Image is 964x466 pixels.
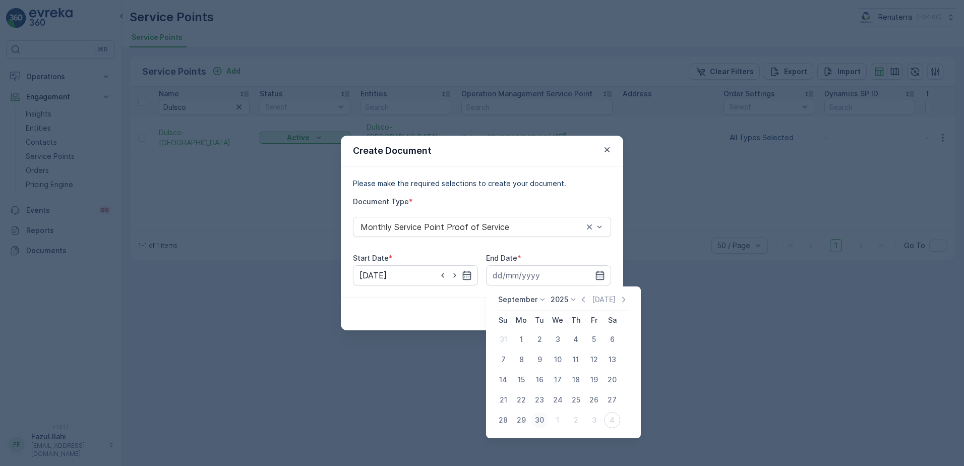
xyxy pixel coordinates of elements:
[568,372,584,388] div: 18
[586,392,602,408] div: 26
[550,352,566,368] div: 10
[550,412,566,428] div: 1
[353,197,409,206] label: Document Type
[604,372,620,388] div: 20
[494,311,512,329] th: Sunday
[586,352,602,368] div: 12
[498,295,537,305] p: September
[531,372,548,388] div: 16
[353,265,478,285] input: dd/mm/yyyy
[353,179,611,189] p: Please make the required selections to create your document.
[513,372,529,388] div: 15
[551,295,568,305] p: 2025
[353,254,389,262] label: Start Date
[567,311,585,329] th: Thursday
[512,311,530,329] th: Monday
[513,331,529,347] div: 1
[353,144,432,158] p: Create Document
[550,331,566,347] div: 3
[604,392,620,408] div: 27
[486,265,611,285] input: dd/mm/yyyy
[568,412,584,428] div: 2
[604,352,620,368] div: 13
[603,311,621,329] th: Saturday
[592,295,616,305] p: [DATE]
[549,311,567,329] th: Wednesday
[531,392,548,408] div: 23
[550,372,566,388] div: 17
[550,392,566,408] div: 24
[604,331,620,347] div: 6
[486,254,517,262] label: End Date
[531,412,548,428] div: 30
[586,412,602,428] div: 3
[586,331,602,347] div: 5
[531,331,548,347] div: 2
[604,412,620,428] div: 4
[513,412,529,428] div: 29
[568,331,584,347] div: 4
[495,412,511,428] div: 28
[568,352,584,368] div: 11
[495,372,511,388] div: 14
[495,392,511,408] div: 21
[495,331,511,347] div: 31
[495,352,511,368] div: 7
[513,352,529,368] div: 8
[530,311,549,329] th: Tuesday
[585,311,603,329] th: Friday
[568,392,584,408] div: 25
[513,392,529,408] div: 22
[531,352,548,368] div: 9
[586,372,602,388] div: 19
